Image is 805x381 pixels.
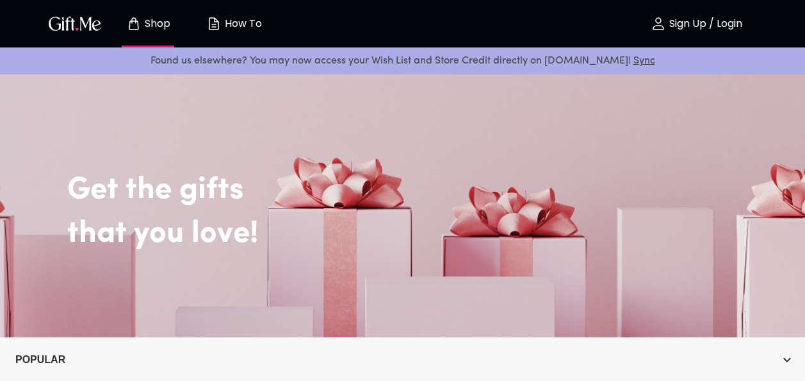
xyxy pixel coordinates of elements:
[67,133,795,209] h2: Get the gifts
[45,16,105,31] button: GiftMe Logo
[222,19,262,30] p: How To
[632,3,760,44] button: Sign Up / Login
[142,19,170,30] p: Shop
[113,3,183,44] button: Store page
[15,351,790,368] span: Popular
[67,216,795,253] h2: that you love!
[666,19,742,30] p: Sign Up / Login
[199,3,269,44] button: How To
[633,56,655,66] a: Sync
[10,53,795,69] p: Found us elsewhere? You may now access your Wish List and Store Credit directly on [DOMAIN_NAME]!
[206,16,222,31] img: how-to.svg
[10,348,795,371] button: Popular
[46,14,104,33] img: GiftMe Logo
